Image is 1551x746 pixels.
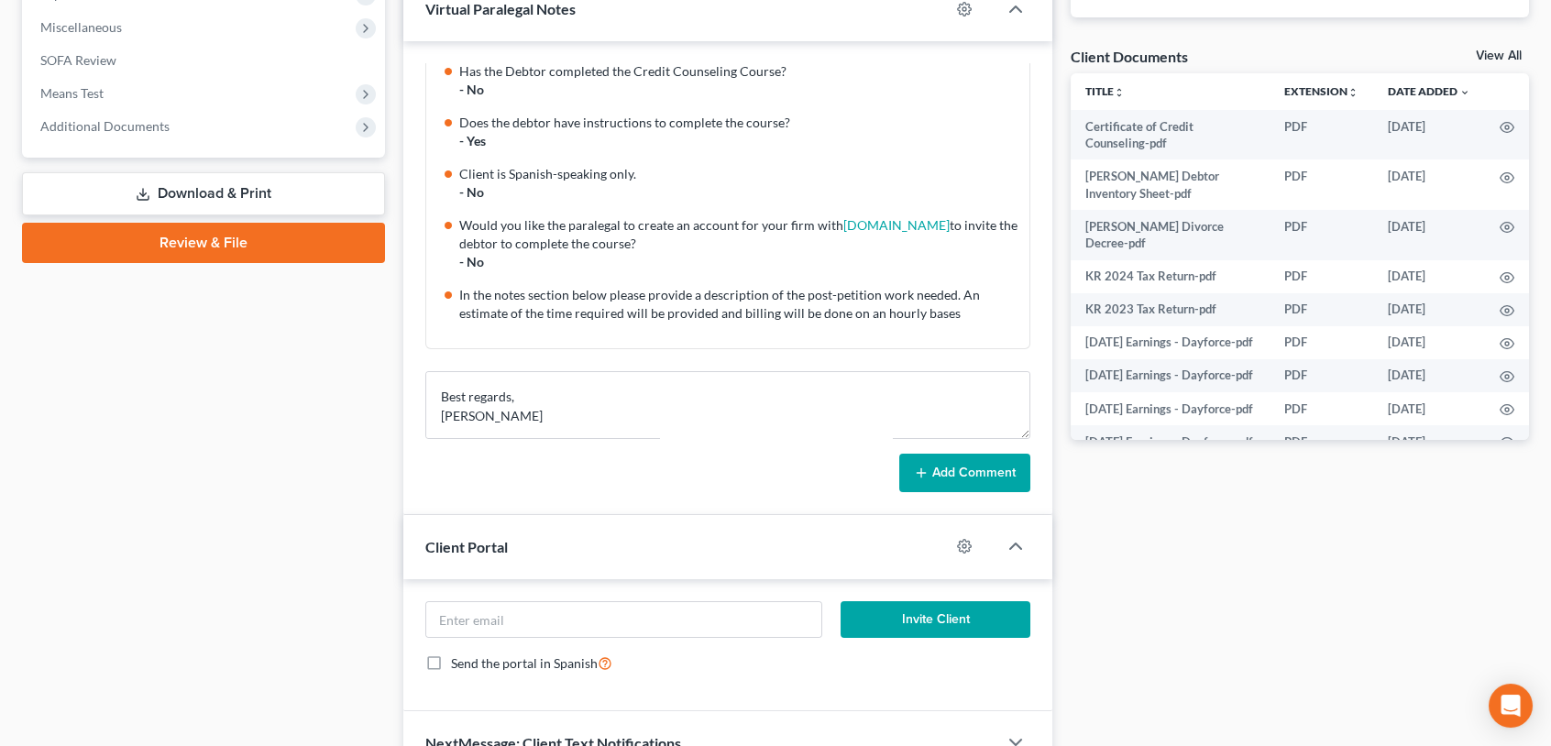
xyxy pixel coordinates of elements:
[1071,425,1270,458] td: [DATE] Earnings - Dayforce-pdf
[459,165,1018,183] div: Client is Spanish-speaking only.
[1071,293,1270,326] td: KR 2023 Tax Return-pdf
[459,114,1018,132] div: Does the debtor have instructions to complete the course?
[40,118,170,134] span: Additional Documents
[1270,260,1373,293] td: PDF
[1388,84,1470,98] a: Date Added expand_more
[1373,392,1485,425] td: [DATE]
[1270,425,1373,458] td: PDF
[26,44,385,77] a: SOFA Review
[1270,359,1373,392] td: PDF
[1270,210,1373,260] td: PDF
[40,85,104,101] span: Means Test
[1071,110,1270,160] td: Certificate of Credit Counseling-pdf
[459,216,1018,253] div: Would you like the paralegal to create an account for your firm with to invite the debtor to comp...
[459,81,1018,99] div: - No
[1114,87,1125,98] i: unfold_more
[22,172,385,215] a: Download & Print
[1270,159,1373,210] td: PDF
[1071,47,1188,66] div: Client Documents
[22,223,385,263] a: Review & File
[40,52,116,68] span: SOFA Review
[1373,425,1485,458] td: [DATE]
[1373,260,1485,293] td: [DATE]
[1347,87,1358,98] i: unfold_more
[1373,159,1485,210] td: [DATE]
[1270,392,1373,425] td: PDF
[425,538,508,555] span: Client Portal
[1270,293,1373,326] td: PDF
[1459,87,1470,98] i: expand_more
[841,601,1030,638] button: Invite Client
[1489,684,1533,728] div: Open Intercom Messenger
[1270,326,1373,359] td: PDF
[1373,359,1485,392] td: [DATE]
[1071,210,1270,260] td: [PERSON_NAME] Divorce Decree-pdf
[1071,392,1270,425] td: [DATE] Earnings - Dayforce-pdf
[1373,293,1485,326] td: [DATE]
[1476,49,1522,62] a: View All
[1270,110,1373,160] td: PDF
[1373,210,1485,260] td: [DATE]
[1071,159,1270,210] td: [PERSON_NAME] Debtor Inventory Sheet-pdf
[1373,110,1485,160] td: [DATE]
[1085,84,1125,98] a: Titleunfold_more
[1071,326,1270,359] td: [DATE] Earnings - Dayforce-pdf
[40,19,122,35] span: Miscellaneous
[426,602,821,637] input: Enter email
[459,286,1018,323] div: In the notes section below please provide a description of the post-petition work needed. An esti...
[1071,359,1270,392] td: [DATE] Earnings - Dayforce-pdf
[459,62,1018,81] div: Has the Debtor completed the Credit Counseling Course?
[1284,84,1358,98] a: Extensionunfold_more
[451,655,598,671] span: Send the portal in Spanish
[459,183,1018,202] div: - No
[459,253,1018,271] div: - No
[899,454,1030,492] button: Add Comment
[843,217,950,233] a: [DOMAIN_NAME]
[459,132,1018,150] div: - Yes
[1373,326,1485,359] td: [DATE]
[1071,260,1270,293] td: KR 2024 Tax Return-pdf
